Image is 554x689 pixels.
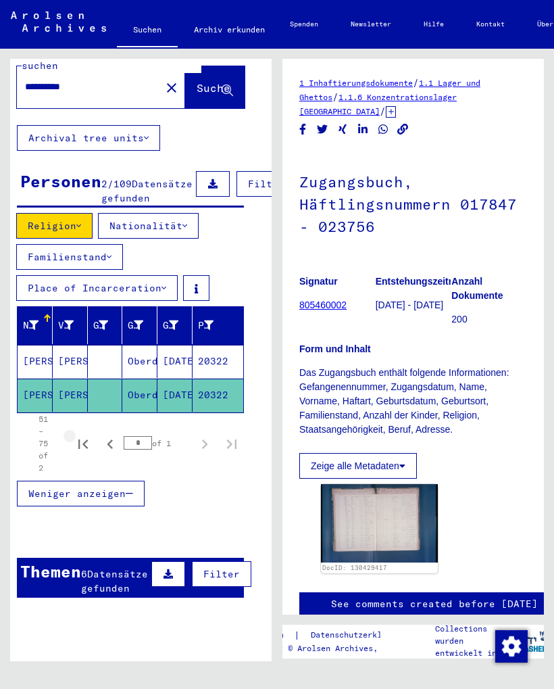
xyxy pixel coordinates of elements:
[435,635,511,684] p: wurden entwickelt in Partnerschaft mit
[241,642,422,655] p: Copyright © Arolsen Archives, 2021
[236,171,296,197] button: Filter
[70,430,97,457] button: First page
[376,121,391,138] button: Share on WhatsApp
[332,91,338,103] span: /
[191,430,218,457] button: Next page
[451,312,527,327] p: 200
[114,178,132,190] span: 109
[178,14,281,46] a: Archiv erkunden
[274,8,334,41] a: Spenden
[53,345,88,378] mat-cell: [PERSON_NAME]
[356,121,370,138] button: Share on LinkedIn
[163,314,195,336] div: Geburtsdatum
[53,306,88,344] mat-header-cell: Vorname
[20,169,101,193] div: Personen
[124,437,191,450] div: of 1
[503,624,553,658] img: yv_logo.png
[334,8,407,41] a: Newsletter
[18,345,53,378] mat-cell: [PERSON_NAME]
[495,629,527,662] div: Zustimmung ändern
[193,306,243,344] mat-header-cell: Prisoner #
[39,413,48,474] div: 51 – 75 of 2
[97,430,124,457] button: Previous page
[299,92,457,116] a: 1.1.6 Konzentrationslager [GEOGRAPHIC_DATA]
[18,379,53,412] mat-cell: [PERSON_NAME]
[299,300,347,310] a: 805460002
[11,11,106,32] img: Arolsen_neg.svg
[20,559,81,584] div: Themen
[407,8,460,41] a: Hilfe
[198,318,213,333] div: Prisoner #
[248,178,284,190] span: Filter
[93,314,126,336] div: Geburtsname
[158,74,185,101] button: Clear
[81,568,148,594] span: Datensätze gefunden
[107,178,114,190] span: /
[322,564,387,571] a: DocID: 130429417
[117,14,178,49] a: Suchen
[299,276,338,287] b: Signatur
[376,276,472,287] b: Entstehungszeitraum
[376,298,451,312] p: [DATE] - [DATE]
[198,314,230,336] div: Prisoner #
[53,379,88,412] mat-cell: [PERSON_NAME]
[451,276,503,301] b: Anzahl Dokumente
[299,453,417,479] button: Zeige alle Metadaten
[93,318,109,333] div: Geburtsname
[28,488,126,500] span: Weniger anzeigen
[157,306,193,344] mat-header-cell: Geburtsdatum
[203,568,240,580] span: Filter
[17,481,145,506] button: Weniger anzeigen
[122,306,157,344] mat-header-cell: Geburt‏
[101,178,107,190] span: 2
[18,306,53,344] mat-header-cell: Nachname
[122,379,157,412] mat-cell: Oberdorf/Wttbg.
[157,379,193,412] mat-cell: [DATE]
[299,151,527,255] h1: Zugangsbuch, Häftlingsnummern 017847 - 023756
[380,105,386,117] span: /
[197,81,230,95] span: Suche
[299,366,527,437] p: Das Zugangsbuch enthält folgende Informationen: Gefangenennummer, Zugangsdatum, Name, Vorname, Ha...
[16,275,178,301] button: Place of Incarceration
[185,66,245,108] button: Suche
[299,78,413,88] a: 1 Inhaftierungsdokumente
[88,306,123,344] mat-header-cell: Geburtsname
[495,630,528,663] img: Zustimmung ändern
[23,318,39,333] div: Nachname
[23,314,55,336] div: Nachname
[128,318,143,333] div: Geburt‏
[336,121,350,138] button: Share on Xing
[460,8,521,41] a: Kontakt
[396,121,410,138] button: Copy link
[163,318,178,333] div: Geburtsdatum
[122,345,157,378] mat-cell: Oberdorf/Wttbg.
[58,314,91,336] div: Vorname
[157,345,193,378] mat-cell: [DATE]
[98,213,199,239] button: Nationalität
[101,178,193,204] span: Datensätze gefunden
[218,430,245,457] button: Last page
[16,213,93,239] button: Religion
[241,628,422,642] div: |
[192,561,251,587] button: Filter
[321,484,438,562] img: 001.jpg
[300,628,422,642] a: Datenschutzerklärung
[331,597,538,611] a: See comments created before [DATE]
[163,80,180,96] mat-icon: close
[299,343,371,354] b: Form und Inhalt
[128,314,160,336] div: Geburt‏
[17,125,160,151] button: Archival tree units
[16,244,123,270] button: Familienstand
[193,345,243,378] mat-cell: 20322
[296,121,310,138] button: Share on Facebook
[413,76,419,89] span: /
[58,318,74,333] div: Vorname
[316,121,330,138] button: Share on Twitter
[81,568,87,580] span: 6
[193,379,243,412] mat-cell: 20322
